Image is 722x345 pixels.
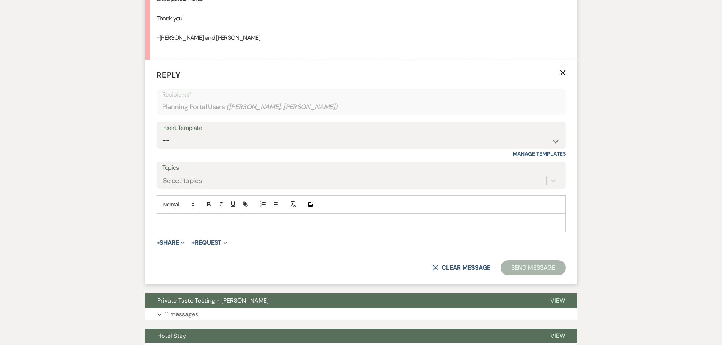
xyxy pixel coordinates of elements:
div: Insert Template [162,123,560,134]
button: 11 messages [145,308,577,321]
button: Request [191,240,227,246]
span: View [550,332,565,340]
button: Private Taste Testing - [PERSON_NAME] [145,293,538,308]
p: -[PERSON_NAME] and [PERSON_NAME] [157,33,566,43]
span: ( [PERSON_NAME], [PERSON_NAME] ) [226,102,338,112]
button: View [538,293,577,308]
button: Share [157,240,185,246]
button: Clear message [432,265,490,271]
p: Thank you! [157,14,566,23]
span: Private Taste Testing - [PERSON_NAME] [157,297,269,304]
button: View [538,329,577,343]
span: + [157,240,160,246]
button: Send Message [501,260,565,275]
a: Manage Templates [513,150,566,157]
div: Planning Portal Users [162,100,560,114]
span: View [550,297,565,304]
span: Reply [157,70,181,80]
label: Topics [162,162,560,173]
div: Select topics [163,176,202,186]
button: Hotel Stay [145,329,538,343]
p: Recipients* [162,90,560,100]
span: + [191,240,195,246]
p: 11 messages [165,309,198,319]
span: Hotel Stay [157,332,186,340]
